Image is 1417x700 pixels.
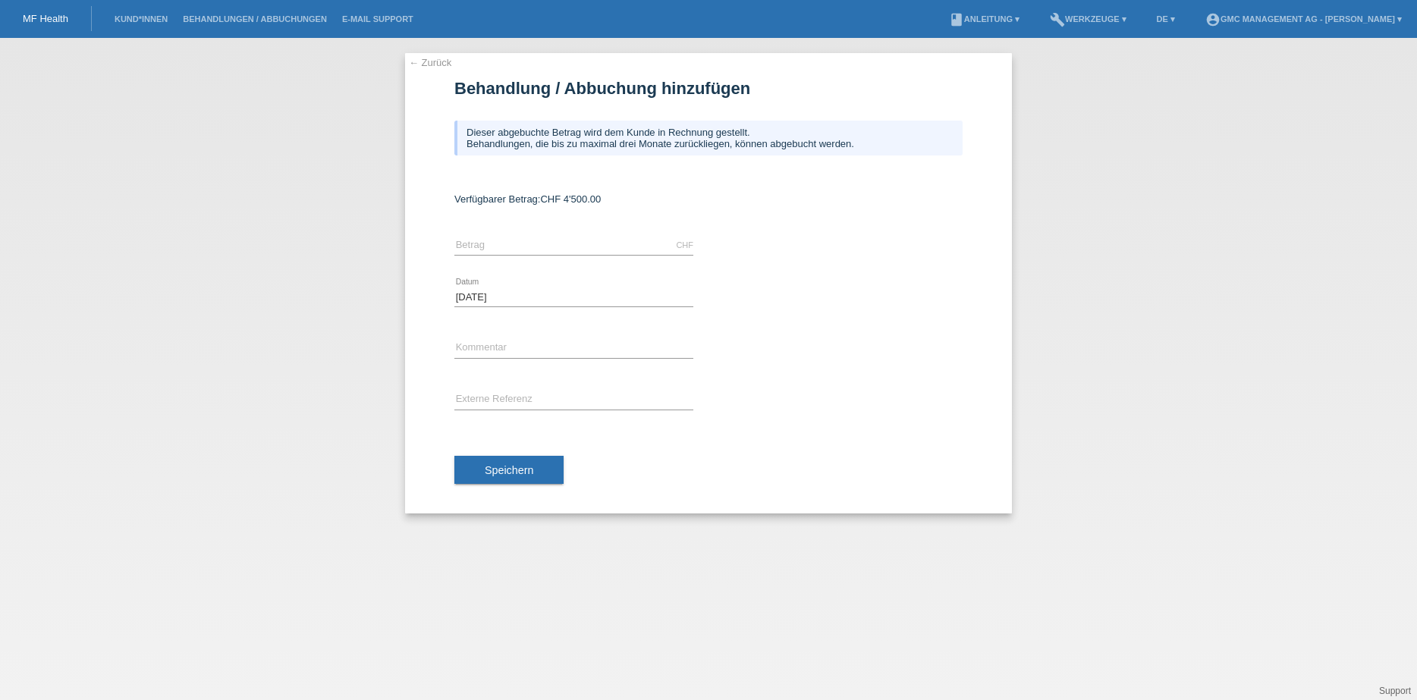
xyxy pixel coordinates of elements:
a: Behandlungen / Abbuchungen [175,14,335,24]
button: Speichern [454,456,564,485]
div: CHF [676,240,693,250]
span: Speichern [485,464,533,476]
i: build [1050,12,1065,27]
a: bookAnleitung ▾ [941,14,1027,24]
span: CHF 4'500.00 [540,193,601,205]
a: ← Zurück [409,57,451,68]
a: buildWerkzeuge ▾ [1042,14,1134,24]
div: Verfügbarer Betrag: [454,193,963,205]
i: account_circle [1205,12,1221,27]
i: book [949,12,964,27]
div: Dieser abgebuchte Betrag wird dem Kunde in Rechnung gestellt. Behandlungen, die bis zu maximal dr... [454,121,963,155]
a: MF Health [23,13,68,24]
a: Support [1379,686,1411,696]
a: E-Mail Support [335,14,421,24]
a: DE ▾ [1149,14,1183,24]
a: Kund*innen [107,14,175,24]
h1: Behandlung / Abbuchung hinzufügen [454,79,963,98]
a: account_circleGMC Management AG - [PERSON_NAME] ▾ [1198,14,1409,24]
